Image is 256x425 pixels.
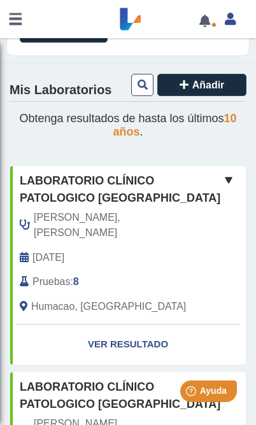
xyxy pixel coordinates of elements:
button: Añadir [157,74,246,96]
span: Cintron Rosa, Fatima [34,210,197,240]
h4: Mis Laboratorios [10,83,111,98]
span: Añadir [192,80,225,90]
span: 2025-09-06 [32,250,64,265]
span: Laboratorio Clínico Patologico [GEOGRAPHIC_DATA] [20,379,221,413]
span: Pruebas [32,274,70,289]
a: Ver Resultado [10,324,246,365]
b: 8 [73,276,79,287]
span: Laboratorio Clínico Patologico [GEOGRAPHIC_DATA] [20,172,221,207]
span: Humacao, PR [31,299,186,314]
iframe: Help widget launcher [143,375,242,411]
div: : [10,274,207,289]
span: 10 años [113,112,236,139]
span: Obtenga resultados de hasta los últimos . [19,112,236,139]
